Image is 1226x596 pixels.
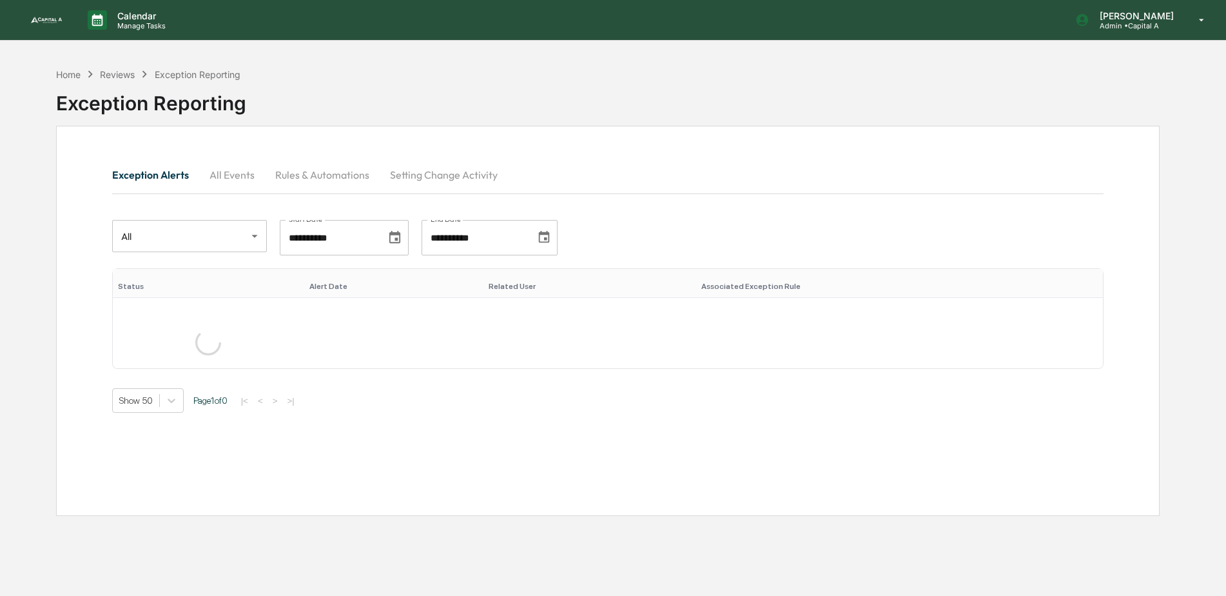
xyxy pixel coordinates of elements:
[489,282,691,291] div: Toggle SortBy
[265,159,380,190] button: Rules & Automations
[701,282,1098,291] div: Toggle SortBy
[31,17,62,23] img: logo
[107,21,172,30] p: Manage Tasks
[107,10,172,21] p: Calendar
[254,395,267,406] button: <
[100,69,135,80] div: Reviews
[1089,21,1180,30] p: Admin • Capital A
[380,159,508,190] button: Setting Change Activity
[199,159,265,190] button: All Events
[1089,10,1180,21] p: [PERSON_NAME]
[237,395,252,406] button: |<
[269,395,282,406] button: >
[382,225,407,250] button: Choose date, selected date is Jan 1, 2024
[112,219,267,253] div: All
[112,159,1104,190] div: secondary tabs example
[112,159,199,190] button: Exception Alerts
[56,69,81,80] div: Home
[283,395,298,406] button: >|
[309,282,478,291] div: Toggle SortBy
[56,81,1160,115] div: Exception Reporting
[155,69,240,80] div: Exception Reporting
[532,225,556,250] button: Choose date, selected date is Dec 31, 2025
[118,282,299,291] div: Toggle SortBy
[193,395,228,406] span: Page 1 of 0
